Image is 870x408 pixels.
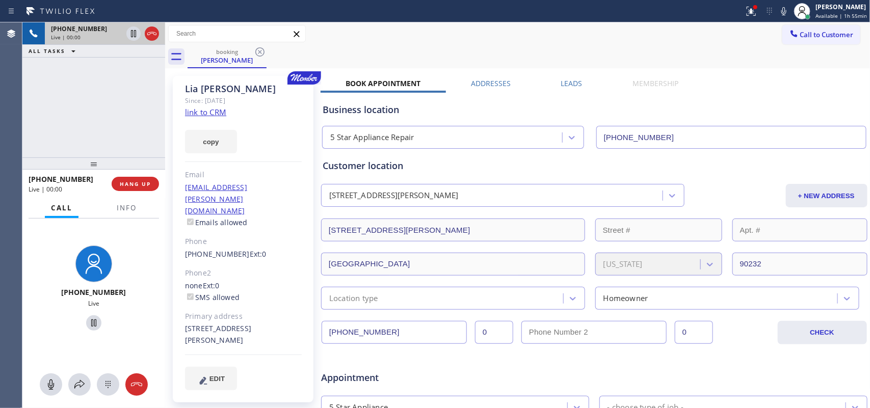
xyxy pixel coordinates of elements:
[329,292,378,304] div: Location type
[321,253,585,276] input: City
[185,367,237,390] button: EDIT
[45,198,78,218] button: Call
[185,311,302,322] div: Primary address
[185,182,247,215] a: [EMAIL_ADDRESS][PERSON_NAME][DOMAIN_NAME]
[51,34,81,41] span: Live | 00:00
[185,292,240,302] label: SMS allowed
[189,45,266,67] div: Lia Jay
[786,184,867,207] button: + NEW ADDRESS
[782,25,860,44] button: Call to Customer
[22,45,86,57] button: ALL TASKS
[675,321,713,344] input: Ext. 2
[815,3,867,11] div: [PERSON_NAME]
[815,12,867,19] span: Available | 1h 55min
[40,373,62,396] button: Mute
[29,174,93,184] span: [PHONE_NUMBER]
[51,203,72,212] span: Call
[250,249,267,259] span: Ext: 0
[778,321,867,344] button: CHECK
[187,293,194,300] input: SMS allowed
[112,177,159,191] button: HANG UP
[185,267,302,279] div: Phone2
[185,217,248,227] label: Emails allowed
[185,107,226,117] a: link to CRM
[732,253,867,276] input: ZIP
[189,48,266,56] div: booking
[322,321,467,344] input: Phone Number
[323,159,866,173] div: Customer location
[471,78,511,88] label: Addresses
[632,78,678,88] label: Membership
[97,373,119,396] button: Open dialpad
[209,375,225,383] span: EDIT
[126,26,141,41] button: Hold Customer
[120,180,151,187] span: HANG UP
[169,25,305,42] input: Search
[68,373,91,396] button: Open directory
[51,24,107,33] span: [PHONE_NUMBER]
[595,219,722,241] input: Street #
[185,236,302,248] div: Phone
[62,287,126,297] span: [PHONE_NUMBER]
[185,249,250,259] a: [PHONE_NUMBER]
[777,4,791,18] button: Mute
[321,219,585,241] input: Address
[323,103,866,117] div: Business location
[596,126,866,149] input: Phone Number
[187,219,194,225] input: Emails allowed
[346,78,420,88] label: Book Appointment
[117,203,137,212] span: Info
[561,78,583,88] label: Leads
[125,373,148,396] button: Hang up
[29,47,65,55] span: ALL TASKS
[189,56,266,65] div: [PERSON_NAME]
[185,280,302,304] div: none
[330,132,414,144] div: 5 Star Appliance Repair
[185,130,237,153] button: copy
[800,30,854,39] span: Call to Customer
[521,321,667,344] input: Phone Number 2
[603,292,648,304] div: Homeowner
[185,323,302,346] div: [STREET_ADDRESS][PERSON_NAME]
[203,281,220,290] span: Ext: 0
[145,26,159,41] button: Hang up
[475,321,513,344] input: Ext.
[29,185,62,194] span: Live | 00:00
[111,198,143,218] button: Info
[329,190,459,202] div: [STREET_ADDRESS][PERSON_NAME]
[321,371,502,385] span: Appointment
[732,219,867,241] input: Apt. #
[185,83,302,95] div: Lia [PERSON_NAME]
[185,95,302,106] div: Since: [DATE]
[88,299,99,308] span: Live
[185,169,302,181] div: Email
[86,315,101,331] button: Hold Customer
